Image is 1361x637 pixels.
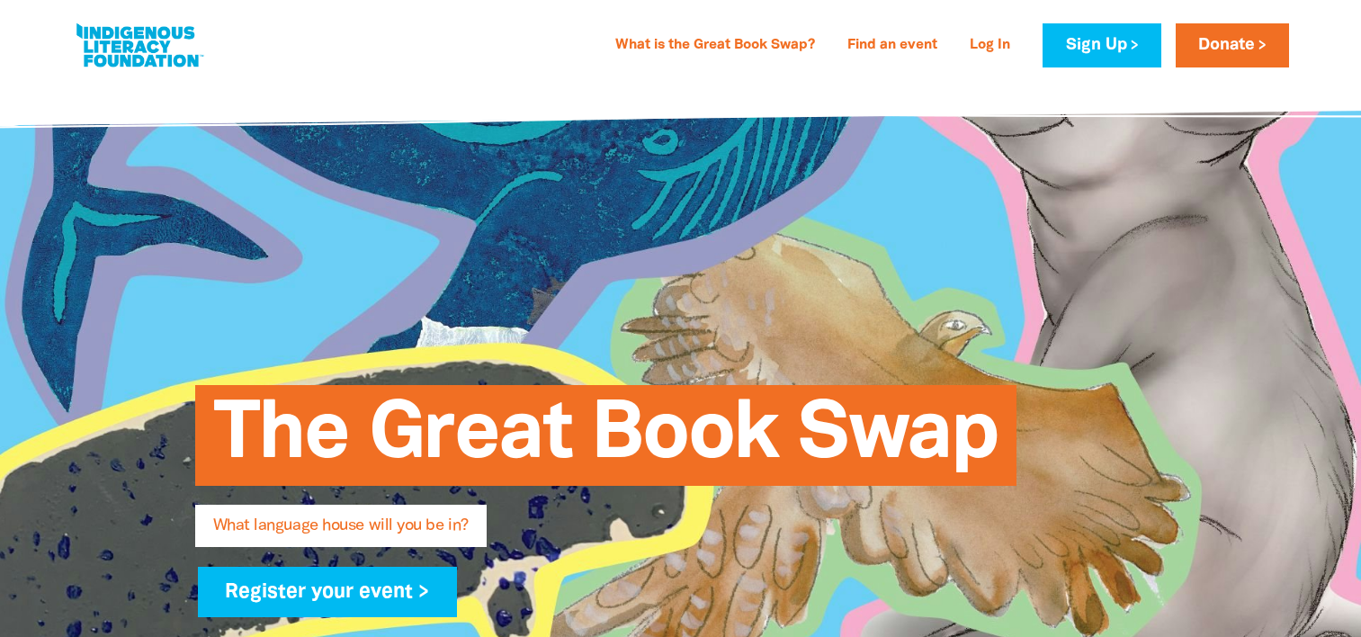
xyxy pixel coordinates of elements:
[213,399,998,486] span: The Great Book Swap
[837,31,948,60] a: Find an event
[213,518,469,547] span: What language house will you be in?
[198,567,458,617] a: Register your event >
[1043,23,1160,67] a: Sign Up
[604,31,826,60] a: What is the Great Book Swap?
[959,31,1021,60] a: Log In
[1176,23,1289,67] a: Donate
